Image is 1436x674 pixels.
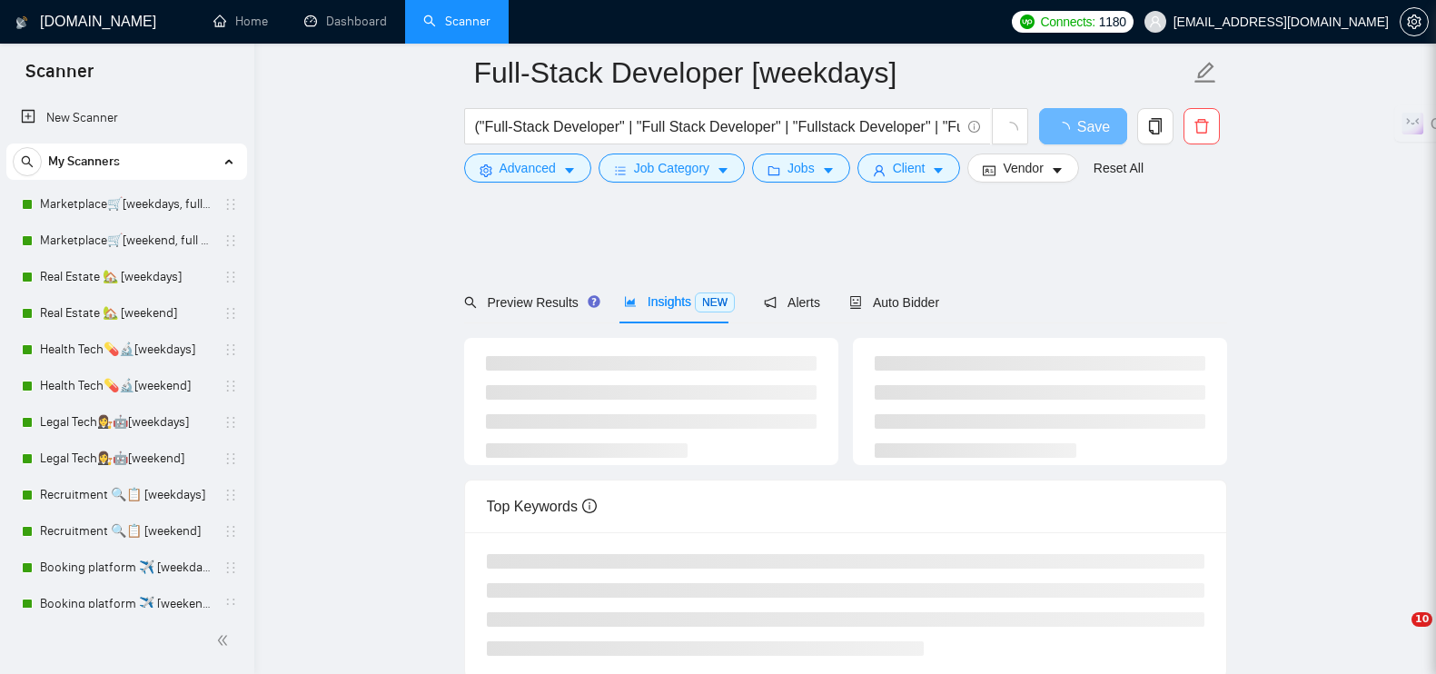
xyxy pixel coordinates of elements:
a: Legal Tech👩‍⚖️🤖[weekdays] [40,404,213,441]
span: info-circle [582,499,597,513]
span: Job Category [634,158,709,178]
span: Auto Bidder [849,295,939,310]
span: setting [480,164,492,177]
span: Insights [624,294,735,309]
span: caret-down [1051,164,1064,177]
span: Connects: [1040,12,1094,32]
a: Booking platform ✈️ [weekend] [40,586,213,622]
span: caret-down [932,164,945,177]
span: copy [1138,118,1173,134]
a: Legal Tech👩‍⚖️🤖[weekend] [40,441,213,477]
span: notification [764,296,777,309]
span: NEW [695,292,735,312]
span: holder [223,415,238,430]
span: Vendor [1003,158,1043,178]
span: idcard [983,164,995,177]
button: folderJobscaret-down [752,154,850,183]
a: New Scanner [21,100,233,136]
span: search [14,155,41,168]
span: holder [223,379,238,393]
button: idcardVendorcaret-down [967,154,1078,183]
span: My Scanners [48,144,120,180]
span: search [464,296,477,309]
span: info-circle [968,121,980,133]
span: 1180 [1099,12,1126,32]
a: Reset All [1094,158,1144,178]
span: holder [223,597,238,611]
span: Save [1077,115,1110,138]
a: Real Estate 🏡 [weekend] [40,295,213,332]
span: Client [893,158,926,178]
span: Advanced [500,158,556,178]
a: Marketplace🛒[weekend, full description] [40,223,213,259]
span: delete [1184,118,1219,134]
a: Booking platform ✈️ [weekdays] [40,550,213,586]
li: New Scanner [6,100,247,136]
img: upwork-logo.png [1020,15,1035,29]
span: holder [223,270,238,284]
span: user [1149,15,1162,28]
button: copy [1137,108,1174,144]
span: loading [1002,122,1018,138]
input: Search Freelance Jobs... [475,115,960,138]
span: holder [223,306,238,321]
span: holder [223,342,238,357]
span: holder [223,197,238,212]
span: bars [614,164,627,177]
span: double-left [216,631,234,649]
button: userClientcaret-down [857,154,961,183]
button: settingAdvancedcaret-down [464,154,591,183]
a: Health Tech💊🔬[weekend] [40,368,213,404]
span: holder [223,560,238,575]
a: Health Tech💊🔬[weekdays] [40,332,213,368]
span: Preview Results [464,295,595,310]
span: setting [1401,15,1428,29]
span: Jobs [787,158,815,178]
button: barsJob Categorycaret-down [599,154,745,183]
span: robot [849,296,862,309]
span: user [873,164,886,177]
span: holder [223,488,238,502]
a: searchScanner [423,14,490,29]
a: Recruitment 🔍📋 [weekend] [40,513,213,550]
a: Recruitment 🔍📋 [weekdays] [40,477,213,513]
span: caret-down [563,164,576,177]
button: Save [1039,108,1127,144]
a: homeHome [213,14,268,29]
span: holder [223,451,238,466]
div: Tooltip anchor [586,293,602,310]
span: edit [1193,61,1217,84]
span: caret-down [822,164,835,177]
span: caret-down [717,164,729,177]
button: setting [1400,7,1429,36]
a: setting [1400,15,1429,29]
span: loading [1055,122,1077,136]
button: search [13,147,42,176]
span: Alerts [764,295,820,310]
span: holder [223,524,238,539]
button: delete [1183,108,1220,144]
a: dashboardDashboard [304,14,387,29]
img: logo [15,8,28,37]
div: Top Keywords [487,481,1204,532]
span: Scanner [11,58,108,96]
span: area-chart [624,295,637,308]
span: folder [768,164,780,177]
span: 10 [1411,612,1432,627]
input: Scanner name... [474,50,1190,95]
a: Marketplace🛒[weekdays, full description] [40,186,213,223]
iframe: Intercom live chat [1374,612,1418,656]
span: holder [223,233,238,248]
a: Real Estate 🏡 [weekdays] [40,259,213,295]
